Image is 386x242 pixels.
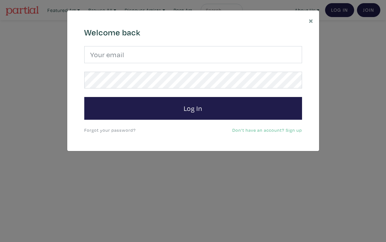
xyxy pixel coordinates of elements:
[84,97,302,120] button: Log In
[84,127,136,133] a: Forgot your password?
[84,46,302,63] input: Your email
[303,10,319,30] button: Close
[309,15,313,26] span: ×
[84,27,302,38] h4: Welcome back
[232,127,302,133] a: Don't have an account? Sign up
